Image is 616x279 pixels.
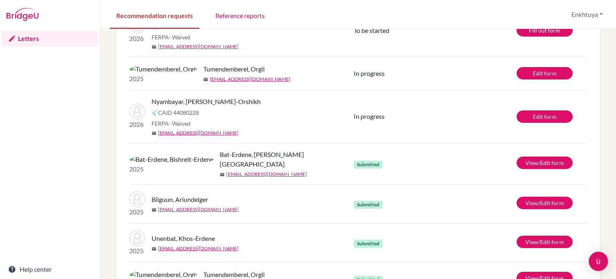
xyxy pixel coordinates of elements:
[158,43,239,50] a: [EMAIL_ADDRESS][DOMAIN_NAME]
[517,24,573,37] a: Fill out form
[152,45,156,49] span: mail
[152,195,208,204] span: Bilguun, Ariundelger
[158,129,239,136] a: [EMAIL_ADDRESS][DOMAIN_NAME]
[354,201,383,209] span: Submitted
[129,120,145,129] p: 2026
[110,1,199,29] a: Recommendation requests
[210,75,290,83] a: [EMAIL_ADDRESS][DOMAIN_NAME]
[203,77,208,82] span: mail
[129,34,145,43] p: 2026
[6,8,38,21] img: Bridge-U
[517,236,573,248] a: View/Edit form
[129,164,213,174] p: 2025
[152,33,190,41] span: FERPA
[220,150,360,169] span: Bat-Erdene, [PERSON_NAME][GEOGRAPHIC_DATA]
[209,1,271,29] a: Reference reports
[169,34,190,41] span: - Waived
[517,110,573,123] a: Edit form
[158,245,239,252] a: [EMAIL_ADDRESS][DOMAIN_NAME]
[517,157,573,169] a: View/Edit form
[129,230,145,246] img: Unenbat, Khos-Erdene
[354,69,385,77] span: In progress
[152,208,156,212] span: mail
[517,67,573,79] a: Edit form
[152,97,261,106] span: Nyambayar, [PERSON_NAME]-Orshikh
[129,104,145,120] img: Nyambayar, Sain-Orshikh
[517,197,573,209] a: View/Edit form
[129,207,145,217] p: 2025
[2,31,98,47] a: Letters
[158,206,239,213] a: [EMAIL_ADDRESS][DOMAIN_NAME]
[129,74,197,83] p: 2025
[354,112,385,120] span: In progress
[354,26,389,34] span: To be started
[2,261,98,277] a: Help center
[589,252,608,271] div: Open Intercom Messenger
[152,110,158,116] img: Common App logo
[129,64,197,74] img: Tumendemberel, Orgil
[152,131,156,136] span: mail
[354,161,383,169] span: Submitted
[203,64,265,74] span: Tumendemberel, Orgil
[220,172,225,177] span: mail
[129,191,145,207] img: Bilguun, Ariundelger
[169,120,190,127] span: - Waived
[152,234,215,243] span: Unenbat, Khos-Erdene
[152,246,156,251] span: mail
[152,119,190,128] span: FERPA
[129,155,213,164] img: Bat-Erdene, Bishrelt-Erdene
[354,240,383,248] span: Submitted
[129,246,145,256] p: 2025
[568,7,606,22] button: Enkhtuya
[226,171,307,178] a: [EMAIL_ADDRESS][DOMAIN_NAME]
[158,108,199,117] span: CAID 44080228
